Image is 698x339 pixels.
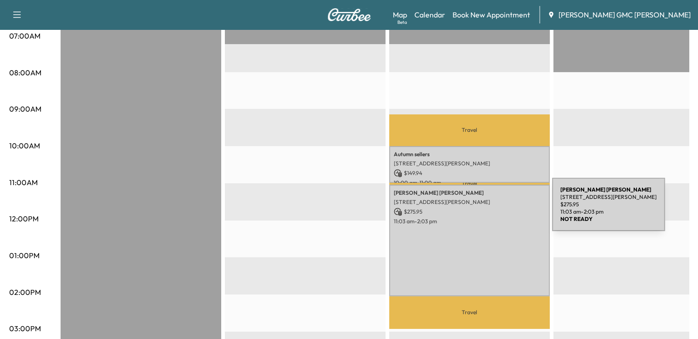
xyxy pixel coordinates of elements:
p: [PERSON_NAME] [PERSON_NAME] [394,189,545,197]
p: [STREET_ADDRESS][PERSON_NAME] [394,160,545,167]
p: 08:00AM [9,67,41,78]
p: $ 149.94 [394,169,545,177]
p: 02:00PM [9,287,41,298]
a: Calendar [414,9,445,20]
p: Travel [389,183,550,185]
div: Beta [397,19,407,26]
a: Book New Appointment [452,9,530,20]
p: 10:00AM [9,140,40,151]
p: Travel [389,114,550,146]
p: 10:00 am - 11:00 am [394,179,545,186]
p: 11:00AM [9,177,38,188]
p: [STREET_ADDRESS][PERSON_NAME] [394,198,545,206]
p: $ 275.95 [394,208,545,216]
p: 11:03 am - 2:03 pm [394,218,545,225]
p: 07:00AM [9,30,40,41]
p: Travel [389,296,550,329]
p: Autumn sellers [394,151,545,158]
p: 12:00PM [9,213,39,224]
img: Curbee Logo [327,8,371,21]
span: [PERSON_NAME] GMC [PERSON_NAME] [558,9,691,20]
p: 09:00AM [9,103,41,114]
p: 01:00PM [9,250,39,261]
a: MapBeta [393,9,407,20]
p: 03:00PM [9,323,41,334]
